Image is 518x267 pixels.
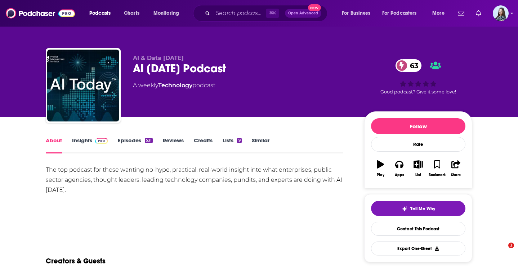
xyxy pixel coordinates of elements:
[371,137,465,152] div: Rate
[46,257,106,266] h2: Creators & Guests
[371,222,465,236] a: Contact This Podcast
[415,173,421,177] div: List
[493,5,509,21] img: User Profile
[371,118,465,134] button: Follow
[380,89,456,95] span: Good podcast? Give it some love!
[89,8,111,18] span: Podcasts
[163,137,184,153] a: Reviews
[493,5,509,21] button: Show profile menu
[429,173,446,177] div: Bookmark
[124,8,139,18] span: Charts
[403,59,422,72] span: 63
[95,138,108,144] img: Podchaser Pro
[410,206,435,212] span: Tell Me Why
[285,9,321,18] button: Open AdvancedNew
[377,173,384,177] div: Play
[455,7,467,19] a: Show notifications dropdown
[364,55,472,99] div: 63Good podcast? Give it some love!
[371,201,465,216] button: tell me why sparkleTell Me Why
[382,8,417,18] span: For Podcasters
[133,81,215,90] div: A weekly podcast
[6,6,75,20] img: Podchaser - Follow, Share and Rate Podcasts
[158,82,192,89] a: Technology
[119,8,144,19] a: Charts
[396,59,422,72] a: 63
[451,173,461,177] div: Share
[447,156,465,181] button: Share
[200,5,334,22] div: Search podcasts, credits, & more...
[473,7,484,19] a: Show notifications dropdown
[371,241,465,256] button: Export One-Sheet
[46,137,62,153] a: About
[153,8,179,18] span: Monitoring
[252,137,269,153] a: Similar
[402,206,407,212] img: tell me why sparkle
[145,138,153,143] div: 531
[213,8,266,19] input: Search podcasts, credits, & more...
[223,137,241,153] a: Lists9
[409,156,428,181] button: List
[432,8,445,18] span: More
[288,11,318,15] span: Open Advanced
[508,243,514,248] span: 1
[493,5,509,21] span: Logged in as brookefortierpr
[72,137,108,153] a: InsightsPodchaser Pro
[133,55,184,61] span: AI & Data [DATE]
[371,156,390,181] button: Play
[46,165,343,195] div: The top podcast for those wanting no-hype, practical, real-world insight into what enterprises, p...
[266,9,279,18] span: ⌘ K
[194,137,213,153] a: Credits
[148,8,188,19] button: open menu
[308,4,321,11] span: New
[118,137,153,153] a: Episodes531
[342,8,370,18] span: For Business
[237,138,241,143] div: 9
[494,243,511,260] iframe: Intercom live chat
[427,8,454,19] button: open menu
[47,50,119,121] img: AI Today Podcast
[428,156,446,181] button: Bookmark
[337,8,379,19] button: open menu
[395,173,404,177] div: Apps
[390,156,408,181] button: Apps
[378,8,427,19] button: open menu
[84,8,120,19] button: open menu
